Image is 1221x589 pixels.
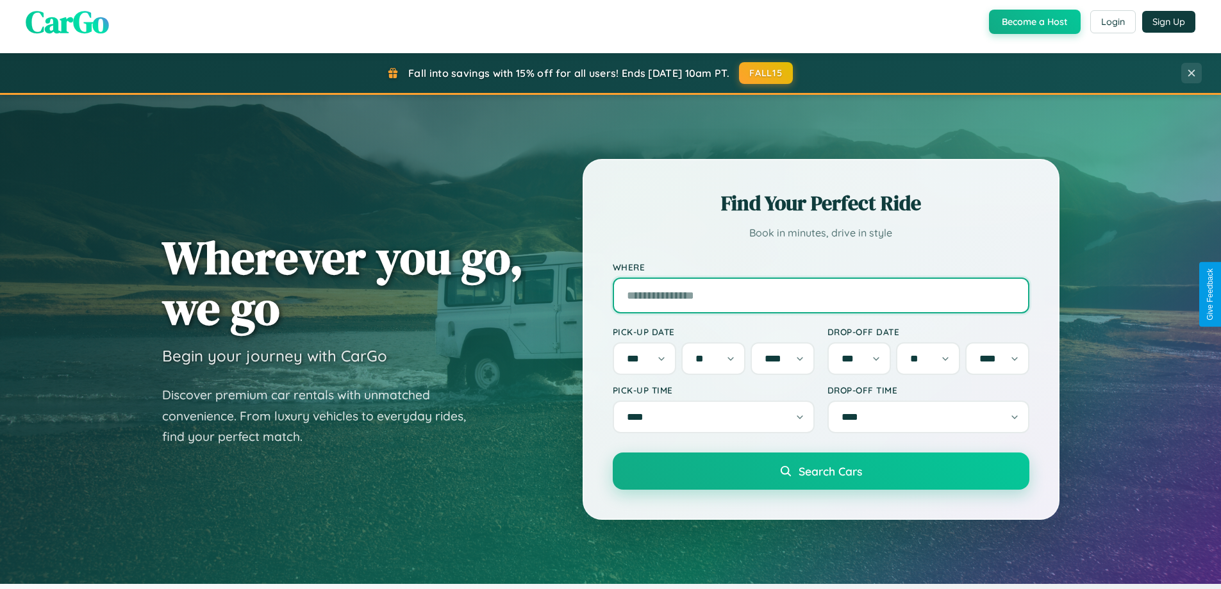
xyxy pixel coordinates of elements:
label: Drop-off Date [827,326,1029,337]
div: Give Feedback [1206,269,1215,320]
h1: Wherever you go, we go [162,232,524,333]
h3: Begin your journey with CarGo [162,346,387,365]
p: Book in minutes, drive in style [613,224,1029,242]
label: Where [613,261,1029,272]
button: Search Cars [613,452,1029,490]
h2: Find Your Perfect Ride [613,189,1029,217]
label: Pick-up Date [613,326,815,337]
button: Login [1090,10,1136,33]
button: Become a Host [989,10,1081,34]
span: Search Cars [799,464,862,478]
p: Discover premium car rentals with unmatched convenience. From luxury vehicles to everyday rides, ... [162,385,483,447]
button: FALL15 [739,62,793,84]
label: Drop-off Time [827,385,1029,395]
span: CarGo [26,1,109,43]
span: Fall into savings with 15% off for all users! Ends [DATE] 10am PT. [408,67,729,79]
label: Pick-up Time [613,385,815,395]
button: Sign Up [1142,11,1195,33]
